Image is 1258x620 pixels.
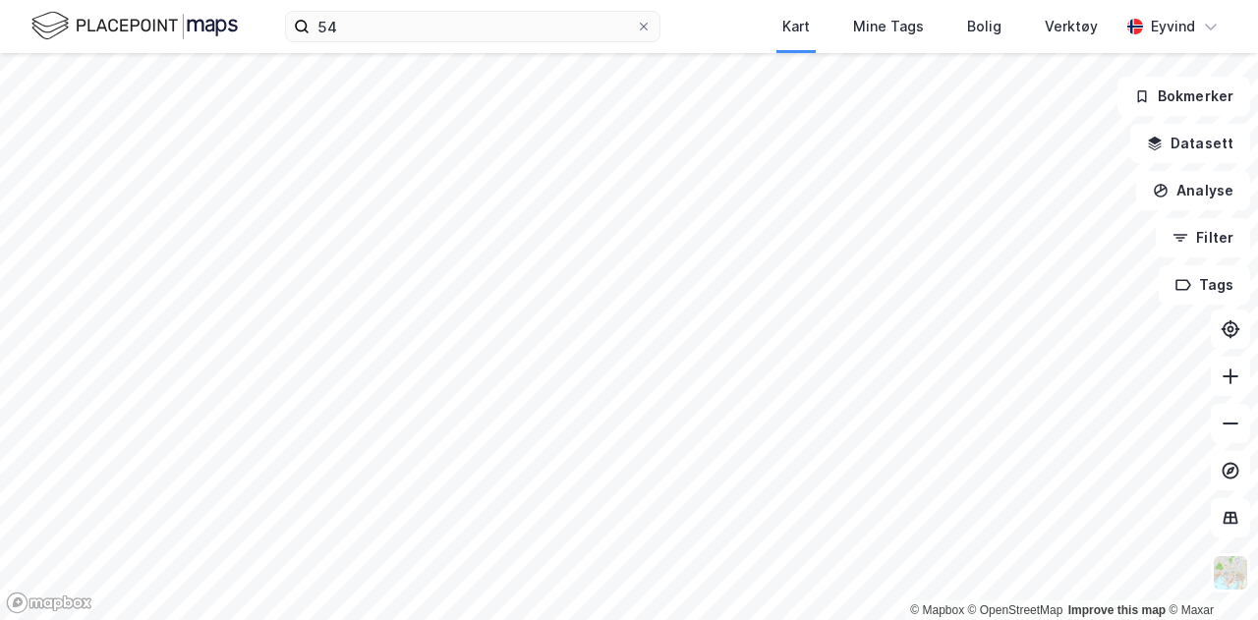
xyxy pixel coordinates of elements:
[782,15,810,38] div: Kart
[6,592,92,614] a: Mapbox homepage
[1156,218,1250,257] button: Filter
[968,603,1063,617] a: OpenStreetMap
[1159,265,1250,305] button: Tags
[1160,526,1258,620] iframe: Chat Widget
[1136,171,1250,210] button: Analyse
[967,15,1001,38] div: Bolig
[1117,77,1250,116] button: Bokmerker
[853,15,924,38] div: Mine Tags
[1160,526,1258,620] div: Kontrollprogram for chat
[910,603,964,617] a: Mapbox
[1130,124,1250,163] button: Datasett
[1151,15,1195,38] div: Eyvind
[1068,603,1166,617] a: Improve this map
[31,9,238,43] img: logo.f888ab2527a4732fd821a326f86c7f29.svg
[310,12,636,41] input: Søk på adresse, matrikkel, gårdeiere, leietakere eller personer
[1045,15,1098,38] div: Verktøy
